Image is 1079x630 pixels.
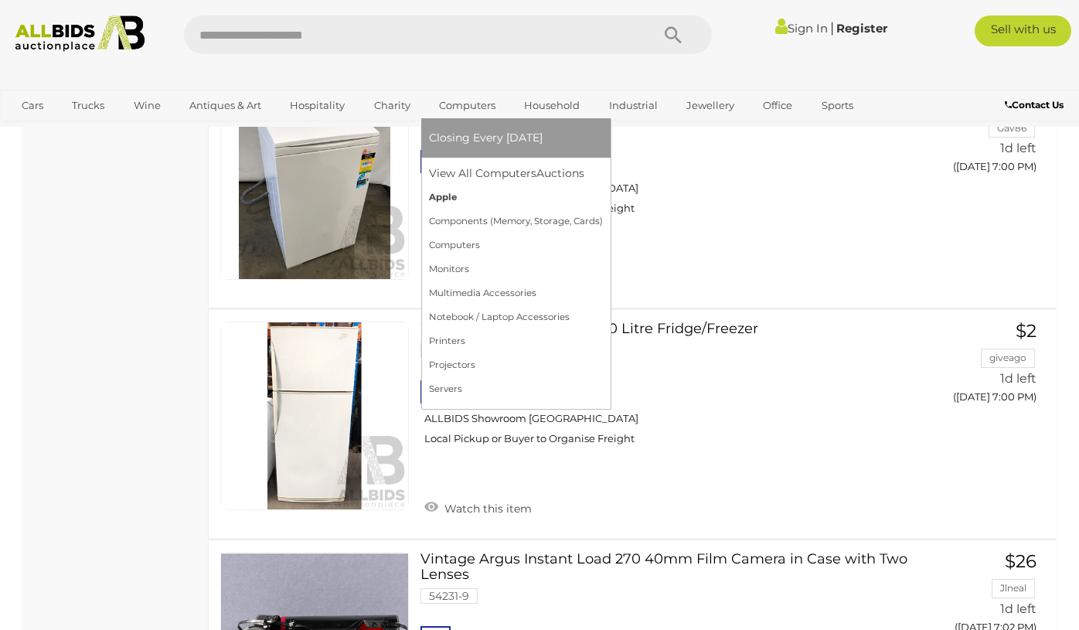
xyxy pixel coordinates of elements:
[599,93,668,118] a: Industrial
[836,21,887,36] a: Register
[1005,99,1064,111] b: Contact Us
[429,93,505,118] a: Computers
[812,93,863,118] a: Sports
[12,93,53,118] a: Cars
[441,502,532,516] span: Watch this item
[635,15,712,54] button: Search
[975,15,1071,46] a: Sell with us
[830,19,834,36] span: |
[280,93,355,118] a: Hospitality
[432,91,903,226] a: Fisher & Paykel Series 3 5.5kg Top Load Washing Machine 54231-1 ACT Fyshwick ALLBIDS Showroom [GE...
[1005,97,1067,114] a: Contact Us
[926,91,1040,182] a: $17 Gav86 1d left ([DATE] 7:00 PM)
[775,21,828,36] a: Sign In
[179,93,271,118] a: Antiques & Art
[8,15,152,52] img: Allbids.com.au
[420,495,536,519] a: Watch this item
[676,93,744,118] a: Jewellery
[364,93,420,118] a: Charity
[62,93,114,118] a: Trucks
[432,322,903,457] a: Westinghouse Freestyle 420 Litre Fridge/Freezer 54234-3 ACT Fyshwick ALLBIDS Showroom [GEOGRAPHIC...
[1016,320,1036,342] span: $2
[124,93,171,118] a: Wine
[12,118,141,144] a: [GEOGRAPHIC_DATA]
[514,93,590,118] a: Household
[1005,550,1036,572] span: $26
[753,93,802,118] a: Office
[926,322,1040,412] a: $2 giveago 1d left ([DATE] 7:00 PM)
